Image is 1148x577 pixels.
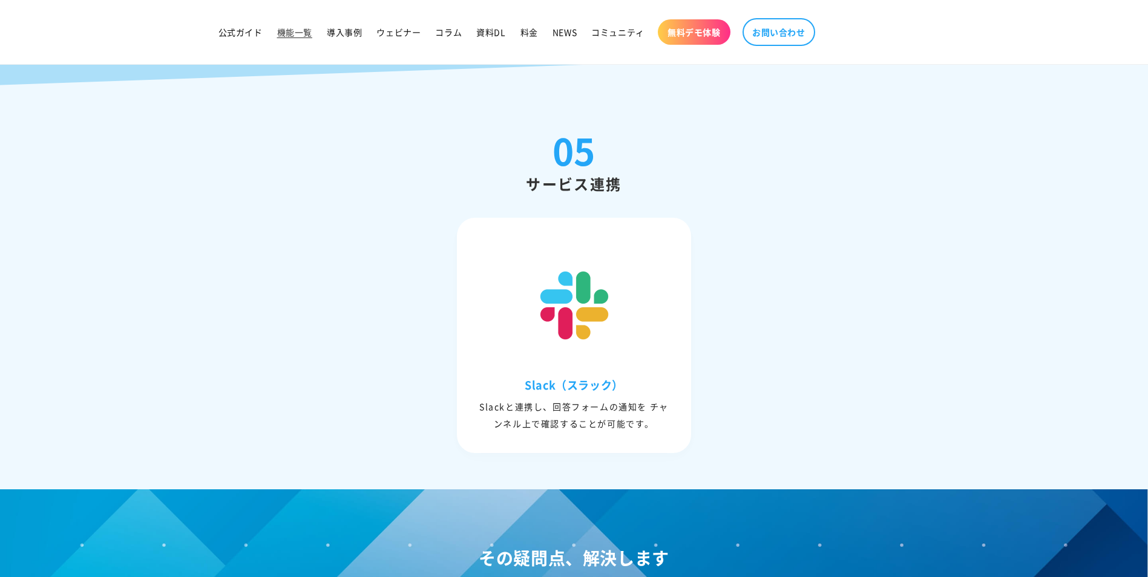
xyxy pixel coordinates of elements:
div: 05 [553,132,595,168]
span: 導入事例 [327,27,362,37]
span: コラム [435,27,462,37]
a: お問い合わせ [743,18,815,46]
span: 料金 [520,27,538,37]
a: 料金 [513,19,545,45]
a: コミュニティ [584,19,652,45]
a: 公式ガイド [211,19,270,45]
img: Slack（スラック） [514,245,635,366]
h3: Slack（スラック） [460,378,688,392]
span: 無料デモ体験 [667,27,721,37]
span: 公式ガイド [218,27,263,37]
h2: サービス連携 [199,174,950,193]
a: コラム [428,19,469,45]
span: NEWS [553,27,577,37]
a: 導入事例 [320,19,369,45]
span: コミュニティ [591,27,645,37]
a: 資料DL [469,19,513,45]
a: 機能一覧 [270,19,320,45]
span: 資料DL [476,27,505,37]
span: お問い合わせ [752,27,805,37]
a: ウェビナー [369,19,428,45]
div: Slackと連携し、回答フォームの通知を チャンネル上で確認することが可能です。 [460,398,688,432]
span: ウェビナー [376,27,421,37]
span: 機能一覧 [277,27,312,37]
a: NEWS [545,19,584,45]
h2: その疑問点、解決します [199,544,950,573]
a: 無料デモ体験 [658,19,730,45]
